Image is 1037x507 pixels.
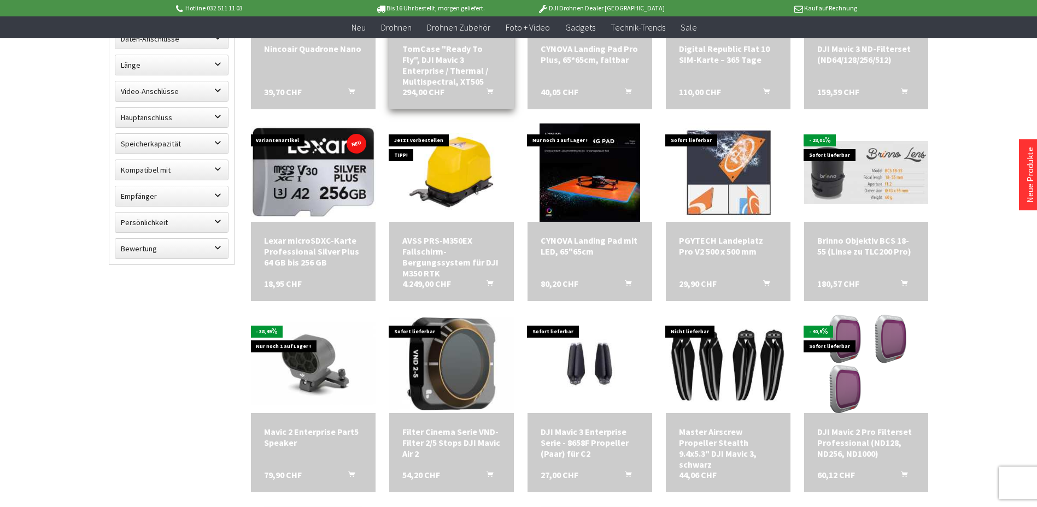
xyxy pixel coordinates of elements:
[679,43,777,65] div: Digital Republic Flat 10 SIM-Karte – 365 Tage
[817,86,859,97] span: 159,59 CHF
[381,22,412,33] span: Drohnen
[389,317,514,411] img: Filter Cinema Serie VND-Filter 2/5 Stops DJI Mavic Air 2
[541,86,578,97] span: 40,05 CHF
[528,319,652,409] img: DJI Mavic 3 Enterprise Serie - 8658F Propeller (Paar) für C2
[345,2,515,15] p: Bis 16 Uhr bestellt, morgen geliefert.
[679,43,777,65] a: Digital Republic Flat 10 SIM-Karte – 365 Tage 110,00 CHF In den Warenkorb
[251,126,376,219] img: Lexar microSDXC-Karte Professional Silver Plus 64 GB bis 256 GB
[335,469,361,484] button: In den Warenkorb
[603,16,673,39] a: Technik-Trends
[817,426,916,459] a: DJI Mavic 2 Pro Filterset Professional (ND128, ND256, ND1000) 60,12 CHF In den Warenkorb
[264,235,362,268] div: Lexar microSDXC-Karte Professional Silver Plus 64 GB bis 256 GB
[264,426,362,448] div: Mavic 2 Enterprise Part5 Speaker
[541,278,578,289] span: 80,20 CHF
[419,16,498,39] a: Drohnen Zubehör
[611,22,665,33] span: Technik-Trends
[115,55,228,75] label: Länge
[817,235,916,257] div: Brinno Objektiv BCS 18-55 (Linse zu TLC200 Pro)
[115,239,228,258] label: Bewertung
[888,278,914,292] button: In den Warenkorb
[1024,147,1035,203] a: Neue Produkte
[115,108,228,127] label: Hauptanschluss
[817,315,916,413] img: DJI Mavic 2 Pro Filterset Professional (ND128, ND256, ND1000)
[264,43,362,54] a: Nincoair Quadrone Nano 39,70 CHF In den Warenkorb
[679,123,777,222] img: PGYTECH Landeplatz Pro V2 500 x 500 mm
[373,16,419,39] a: Drohnen
[541,43,639,65] div: CYNOVA Landing Pad Pro Plus, 65*65cm, faltbar
[264,469,302,480] span: 79,90 CHF
[679,86,721,97] span: 110,00 CHF
[473,86,500,101] button: In den Warenkorb
[817,278,859,289] span: 180,57 CHF
[115,134,228,154] label: Speicherkapazität
[565,22,595,33] span: Gadgets
[679,426,777,470] div: Master Airscrew Propeller Stealth 9.4x5.3" DJI Mavic 3, schwarz
[888,469,914,484] button: In den Warenkorb
[541,235,639,257] a: CYNOVA Landing Pad mit LED, 65"65cm 80,20 CHF In den Warenkorb
[681,22,697,33] span: Sale
[817,426,916,459] div: DJI Mavic 2 Pro Filterset Professional (ND128, ND256, ND1000)
[264,43,362,54] div: Nincoair Quadrone Nano
[541,43,639,65] a: CYNOVA Landing Pad Pro Plus, 65*65cm, faltbar 40,05 CHF In den Warenkorb
[666,325,790,403] img: Master Airscrew Propeller Stealth 9.4x5.3" DJI Mavic 3, schwarz
[251,322,376,405] img: Mavic 2 Enterprise Part5 Speaker
[115,29,228,49] label: Daten-Anschlüsse
[402,426,501,459] a: Filter Cinema Serie VND-Filter 2/5 Stops DJI Mavic Air 2 54,20 CHF In den Warenkorb
[174,2,345,15] p: Hotline 032 511 11 03
[679,469,717,480] span: 44,06 CHF
[612,469,638,484] button: In den Warenkorb
[817,43,916,65] div: DJI Mavic 3 ND-Filterset (ND64/128/256/512)
[679,426,777,470] a: Master Airscrew Propeller Stealth 9.4x5.3" DJI Mavic 3, schwarz 44,06 CHF
[888,86,914,101] button: In den Warenkorb
[402,235,501,279] div: AVSS PRS-M350EX Fallschirm-Bergungssystem für DJI M350 RTK
[264,235,362,268] a: Lexar microSDXC-Karte Professional Silver Plus 64 GB bis 256 GB 18,95 CHF
[344,16,373,39] a: Neu
[541,469,578,480] span: 27,00 CHF
[335,86,361,101] button: In den Warenkorb
[427,22,490,33] span: Drohnen Zubehör
[402,235,501,279] a: AVSS PRS-M350EX Fallschirm-Bergungssystem für DJI M350 RTK 4.249,00 CHF In den Warenkorb
[673,16,705,39] a: Sale
[402,43,501,87] div: TomCase "Ready To Fly", DJI Mavic 3 Enterprise / Thermal / Multispectral, XT505
[498,16,558,39] a: Foto + Video
[541,426,639,459] div: DJI Mavic 3 Enterprise Serie - 8658F Propeller (Paar) für C2
[473,278,500,292] button: In den Warenkorb
[473,469,500,484] button: In den Warenkorb
[541,426,639,459] a: DJI Mavic 3 Enterprise Serie - 8658F Propeller (Paar) für C2 27,00 CHF In den Warenkorb
[115,81,228,101] label: Video-Anschlüsse
[540,123,640,222] img: CYNOVA Landing Pad mit LED, 65"65cm
[687,2,857,15] p: Kauf auf Rechnung
[679,235,777,257] div: PGYTECH Landeplatz Pro V2 500 x 500 mm
[515,2,686,15] p: DJI Drohnen Dealer [GEOGRAPHIC_DATA]
[817,43,916,65] a: DJI Mavic 3 ND-Filterset (ND64/128/256/512) 159,59 CHF In den Warenkorb
[402,469,440,480] span: 54,20 CHF
[817,469,855,480] span: 60,12 CHF
[402,86,444,97] span: 294,00 CHF
[804,141,929,204] img: Brinno Objektiv BCS 18-55 (Linse zu TLC200 Pro)
[679,235,777,257] a: PGYTECH Landeplatz Pro V2 500 x 500 mm 29,90 CHF In den Warenkorb
[115,213,228,232] label: Persönlichkeit
[115,160,228,180] label: Kompatibel mit
[506,22,550,33] span: Foto + Video
[612,278,638,292] button: In den Warenkorb
[402,426,501,459] div: Filter Cinema Serie VND-Filter 2/5 Stops DJI Mavic Air 2
[115,186,228,206] label: Empfänger
[558,16,603,39] a: Gadgets
[750,86,776,101] button: In den Warenkorb
[750,278,776,292] button: In den Warenkorb
[264,86,302,97] span: 39,70 CHF
[612,86,638,101] button: In den Warenkorb
[402,43,501,87] a: TomCase "Ready To Fly", DJI Mavic 3 Enterprise / Thermal / Multispectral, XT505 294,00 CHF In den...
[679,278,717,289] span: 29,90 CHF
[541,235,639,257] div: CYNOVA Landing Pad mit LED, 65"65cm
[389,133,514,211] img: AVSS PRS-M350EX Fallschirm-Bergungssystem für DJI M350 RTK
[351,22,366,33] span: Neu
[264,278,302,289] span: 18,95 CHF
[817,235,916,257] a: Brinno Objektiv BCS 18-55 (Linse zu TLC200 Pro) 180,57 CHF In den Warenkorb
[264,426,362,448] a: Mavic 2 Enterprise Part5 Speaker 79,90 CHF In den Warenkorb
[402,278,451,289] span: 4.249,00 CHF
